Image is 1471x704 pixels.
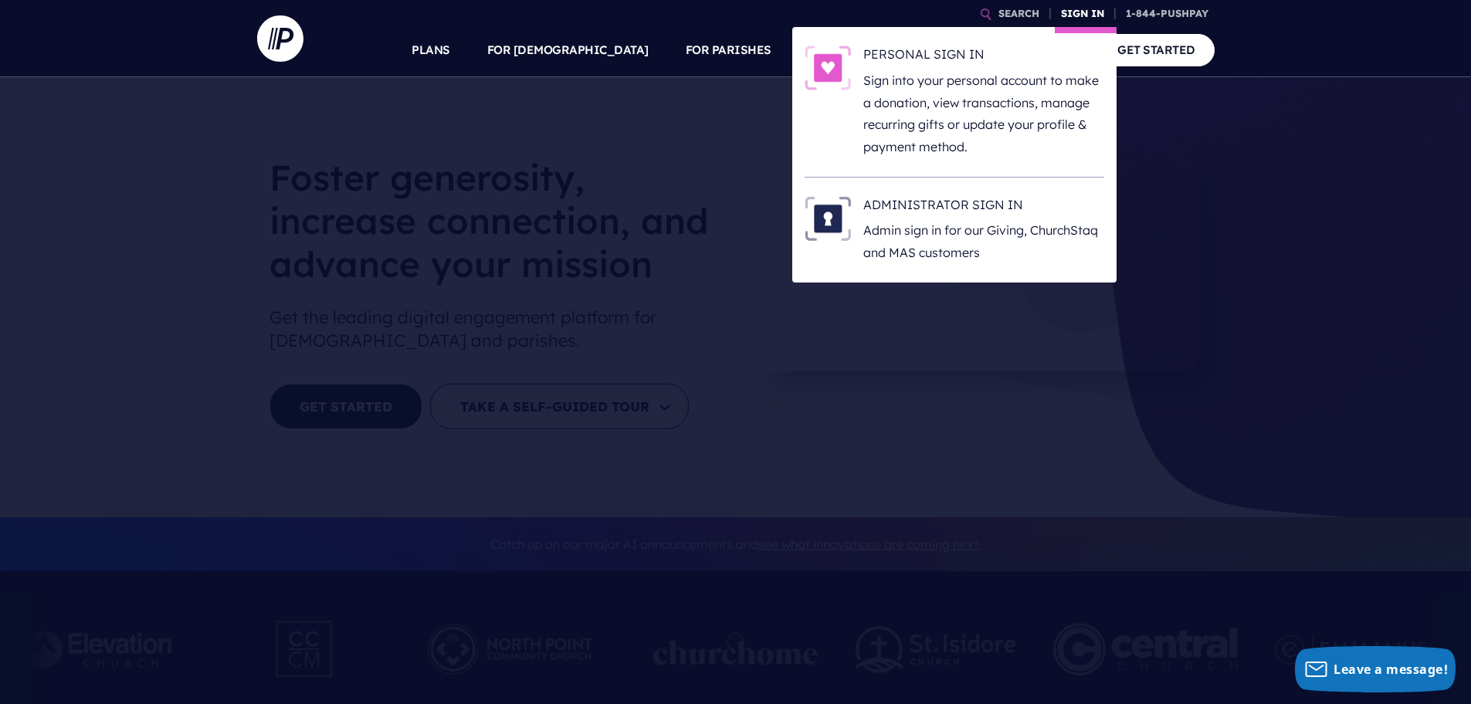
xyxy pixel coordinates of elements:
[913,23,968,77] a: EXPLORE
[805,46,851,90] img: PERSONAL SIGN IN - Illustration
[805,196,1104,264] a: ADMINISTRATOR SIGN IN - Illustration ADMINISTRATOR SIGN IN Admin sign in for our Giving, ChurchSt...
[1005,23,1062,77] a: COMPANY
[805,46,1104,158] a: PERSONAL SIGN IN - Illustration PERSONAL SIGN IN Sign into your personal account to make a donati...
[863,219,1104,264] p: Admin sign in for our Giving, ChurchStaq and MAS customers
[808,23,877,77] a: SOLUTIONS
[863,69,1104,158] p: Sign into your personal account to make a donation, view transactions, manage recurring gifts or ...
[805,196,851,241] img: ADMINISTRATOR SIGN IN - Illustration
[487,23,649,77] a: FOR [DEMOGRAPHIC_DATA]
[412,23,450,77] a: PLANS
[863,46,1104,69] h6: PERSONAL SIGN IN
[1295,646,1456,692] button: Leave a message!
[1334,661,1448,678] span: Leave a message!
[1098,34,1215,66] a: GET STARTED
[686,23,771,77] a: FOR PARISHES
[863,196,1104,219] h6: ADMINISTRATOR SIGN IN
